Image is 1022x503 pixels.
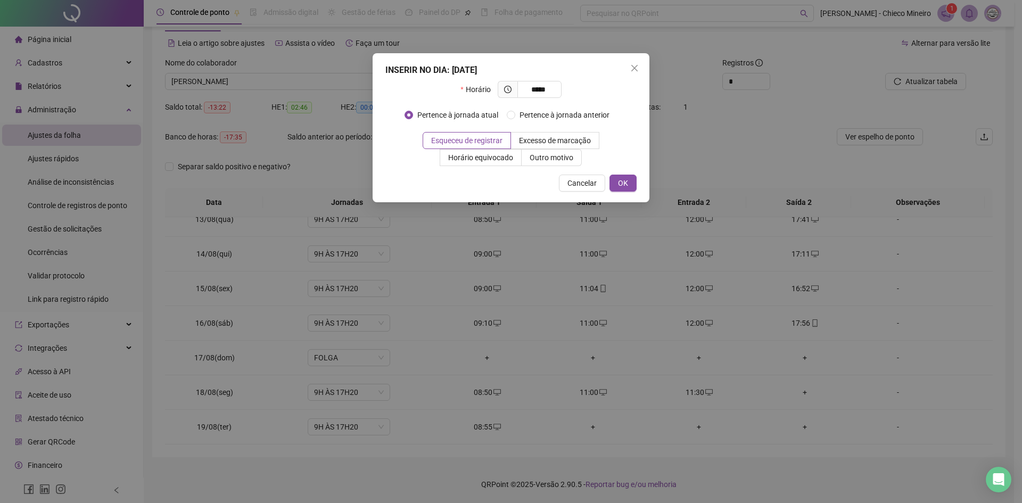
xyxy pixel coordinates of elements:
[630,64,639,72] span: close
[413,109,502,121] span: Pertence à jornada atual
[609,175,637,192] button: OK
[986,467,1011,492] div: Open Intercom Messenger
[626,60,643,77] button: Close
[431,136,502,145] span: Esqueceu de registrar
[504,86,512,93] span: clock-circle
[530,153,573,162] span: Outro motivo
[559,175,605,192] button: Cancelar
[385,64,637,77] div: INSERIR NO DIA : [DATE]
[515,109,614,121] span: Pertence à jornada anterior
[448,153,513,162] span: Horário equivocado
[519,136,591,145] span: Excesso de marcação
[460,81,497,98] label: Horário
[567,177,597,189] span: Cancelar
[618,177,628,189] span: OK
